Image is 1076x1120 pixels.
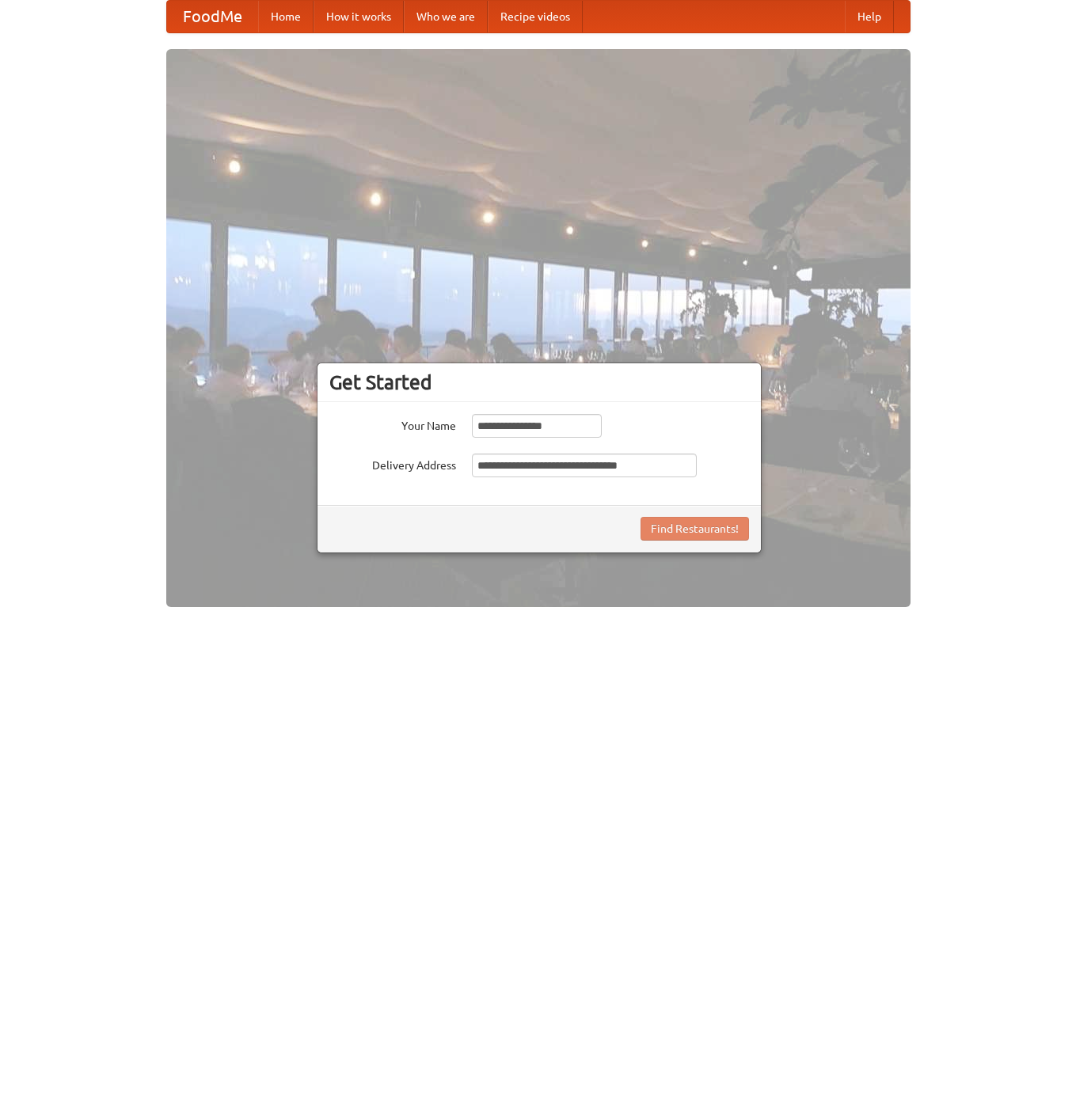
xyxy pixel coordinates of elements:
[329,370,749,394] h3: Get Started
[314,1,404,32] a: How it works
[329,414,456,434] label: Your Name
[167,1,258,32] a: FoodMe
[258,1,314,32] a: Home
[404,1,488,32] a: Who we are
[329,454,456,473] label: Delivery Address
[845,1,894,32] a: Help
[488,1,583,32] a: Recipe videos
[641,517,749,541] button: Find Restaurants!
